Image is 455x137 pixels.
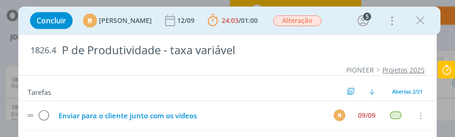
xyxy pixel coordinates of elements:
[28,86,51,97] span: Tarefas
[382,65,425,74] a: Projetos 2025
[358,112,375,119] div: 09/09
[222,16,239,25] span: 24:03
[30,12,73,29] button: Concluir
[334,109,345,121] div: M
[55,110,325,122] div: Enviar para o cliente junto com os vídeos
[205,13,260,28] button: 24:03/01:00
[239,16,241,25] span: /
[273,15,321,26] span: Alteração
[332,108,346,123] button: M
[369,89,375,94] img: arrow-down.svg
[392,88,423,95] span: Abertas 2/21
[99,17,152,24] span: [PERSON_NAME]
[356,13,371,28] button: 5
[83,14,97,28] div: M
[241,16,258,25] span: 01:00
[83,14,152,28] button: M[PERSON_NAME]
[58,39,425,62] div: P de Produtividade - taxa variável
[177,17,196,24] div: 12/09
[346,65,374,74] a: PIONEER
[27,114,34,117] img: drag-icon.svg
[273,15,322,27] button: Alteração
[30,45,56,56] span: 1826.4
[37,17,66,24] span: Concluir
[363,13,371,21] div: 5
